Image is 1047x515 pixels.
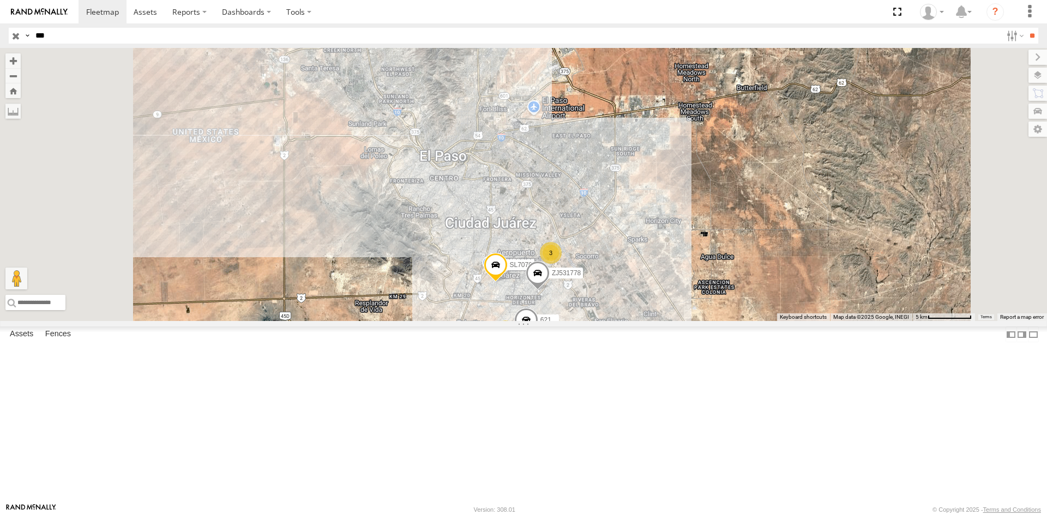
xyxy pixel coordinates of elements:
button: Zoom in [5,53,21,68]
label: Search Filter Options [1002,28,1026,44]
a: Report a map error [1000,314,1044,320]
label: Map Settings [1028,122,1047,137]
label: Dock Summary Table to the Left [1006,326,1016,342]
div: Version: 308.01 [474,506,515,513]
span: 621 [540,316,551,324]
label: Assets [4,327,39,342]
label: Fences [40,327,76,342]
button: Zoom Home [5,83,21,98]
button: Zoom out [5,68,21,83]
span: 5 km [916,314,928,320]
img: rand-logo.svg [11,8,68,16]
a: Terms and Conditions [983,506,1041,513]
span: ZJ531778 [552,269,581,277]
div: © Copyright 2025 - [932,506,1041,513]
a: Terms (opens in new tab) [980,315,992,319]
button: Keyboard shortcuts [780,313,827,321]
i: ? [986,3,1004,21]
div: Roberto Garcia [916,4,948,20]
span: Map data ©2025 Google, INEGI [833,314,909,320]
button: Drag Pegman onto the map to open Street View [5,268,27,289]
label: Dock Summary Table to the Right [1016,326,1027,342]
span: SL7070 [510,261,532,269]
button: Map Scale: 5 km per 77 pixels [912,313,975,321]
a: Visit our Website [6,504,56,515]
div: 3 [540,242,562,264]
label: Hide Summary Table [1028,326,1039,342]
label: Measure [5,104,21,119]
label: Search Query [23,28,32,44]
div: 2 [495,320,516,342]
